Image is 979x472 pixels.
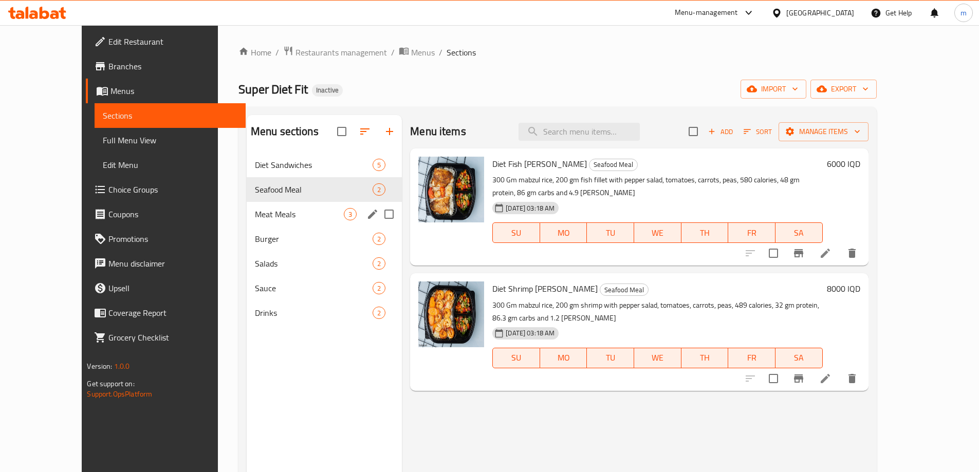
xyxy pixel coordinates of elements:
[86,79,245,103] a: Menus
[707,126,734,138] span: Add
[255,282,373,294] span: Sauce
[247,251,402,276] div: Salads2
[86,300,245,325] a: Coverage Report
[960,7,967,18] span: m
[819,372,832,385] a: Edit menu item
[744,126,772,138] span: Sort
[373,307,385,319] div: items
[399,46,435,59] a: Menus
[418,281,484,347] img: Diet Shrimp Rizo
[108,282,237,294] span: Upsell
[492,174,822,199] p: 300 Gm mabzul rice, 200 gm fish fillet with pepper salad, tomatoes, carrots, peas, 580 calories, ...
[295,46,387,59] span: Restaurants management
[492,222,540,243] button: SU
[741,80,806,99] button: import
[312,84,343,97] div: Inactive
[108,331,237,344] span: Grocery Checklist
[492,156,587,172] span: Diet Fish [PERSON_NAME]
[373,159,385,171] div: items
[108,35,237,48] span: Edit Restaurant
[373,233,385,245] div: items
[95,128,245,153] a: Full Menu View
[418,157,484,222] img: Diet Fish Rizo
[704,124,737,140] button: Add
[255,307,373,319] span: Drinks
[681,348,729,368] button: TH
[95,153,245,177] a: Edit Menu
[373,160,385,170] span: 5
[410,124,466,139] h2: Menu items
[763,242,784,264] span: Select to update
[638,350,677,365] span: WE
[373,234,385,244] span: 2
[86,251,245,276] a: Menu disclaimer
[840,366,864,391] button: delete
[373,284,385,293] span: 2
[353,119,377,144] span: Sort sections
[492,299,822,325] p: 300 Gm mabzul rice, 200 gm shrimp with pepper salad, tomatoes, carrots, peas, 489 calories, 32 gm...
[634,222,681,243] button: WE
[108,183,237,196] span: Choice Groups
[103,134,237,146] span: Full Menu View
[763,368,784,389] span: Select to update
[377,119,402,144] button: Add section
[497,225,536,240] span: SU
[255,257,373,270] span: Salads
[108,257,237,270] span: Menu disclaimer
[587,222,634,243] button: TU
[331,121,353,142] span: Select all sections
[589,159,637,171] span: Seafood Meal
[365,206,380,222] button: edit
[600,284,649,296] div: Seafood Meal
[540,222,587,243] button: MO
[682,121,704,142] span: Select section
[103,109,237,122] span: Sections
[638,225,677,240] span: WE
[114,360,130,373] span: 1.0.0
[728,348,775,368] button: FR
[591,225,630,240] span: TU
[840,241,864,266] button: delete
[255,208,344,220] span: Meat Meals
[391,46,395,59] li: /
[591,350,630,365] span: TU
[344,210,356,219] span: 3
[247,202,402,226] div: Meat Meals3edit
[86,202,245,226] a: Coupons
[238,78,308,101] span: Super Diet Fit
[312,86,343,95] span: Inactive
[544,225,583,240] span: MO
[373,257,385,270] div: items
[492,348,540,368] button: SU
[540,348,587,368] button: MO
[686,350,725,365] span: TH
[255,183,373,196] span: Seafood Meal
[780,225,819,240] span: SA
[86,29,245,54] a: Edit Restaurant
[86,177,245,202] a: Choice Groups
[810,80,877,99] button: export
[600,284,648,296] span: Seafood Meal
[247,300,402,325] div: Drinks2
[497,350,536,365] span: SU
[255,159,373,171] div: Diet Sandwiches
[86,54,245,79] a: Branches
[686,225,725,240] span: TH
[108,233,237,245] span: Promotions
[819,247,832,259] a: Edit menu item
[86,276,245,300] a: Upsell
[238,46,877,59] nav: breadcrumb
[741,124,774,140] button: Sort
[786,241,811,266] button: Branch-specific-item
[247,177,402,202] div: Seafood Meal2
[411,46,435,59] span: Menus
[110,85,237,97] span: Menus
[827,157,860,171] h6: 6000 IQD
[108,307,237,319] span: Coverage Report
[255,233,373,245] span: Burger
[247,148,402,329] nav: Menu sections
